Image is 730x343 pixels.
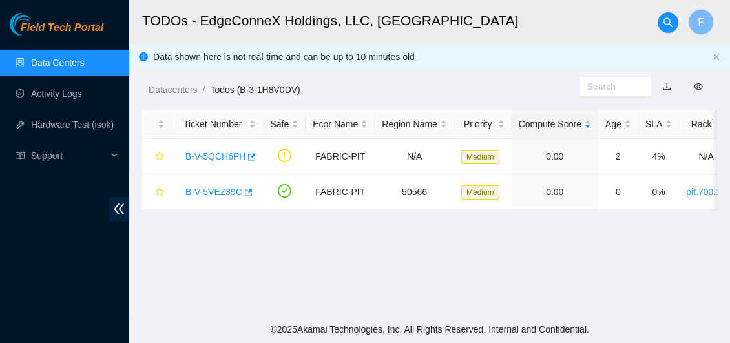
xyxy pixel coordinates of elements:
td: 2 [598,139,638,174]
a: Data Centers [31,57,84,68]
span: Support [31,143,107,169]
button: star [149,146,165,167]
span: star [155,187,164,198]
td: FABRIC-PIT [306,174,375,210]
a: Activity Logs [31,88,82,99]
span: star [155,152,164,162]
span: double-left [109,197,129,221]
span: F [698,14,704,30]
span: read [16,151,25,160]
footer: © 2025 Akamai Technologies, Inc. All Rights Reserved. Internal and Confidential. [129,316,730,343]
a: Datacenters [149,85,197,95]
td: 4% [638,139,679,174]
td: 0 [598,174,638,210]
button: download [652,76,681,97]
button: star [149,182,165,202]
td: N/A [375,139,454,174]
span: / [202,85,205,95]
span: eye [694,82,703,91]
button: close [713,53,720,61]
td: 0.00 [512,174,598,210]
span: search [658,17,678,28]
td: FABRIC-PIT [306,139,375,174]
a: B-V-5VEZ39C [185,187,242,197]
a: Akamai TechnologiesField Tech Portal [10,23,103,40]
a: Hardware Test (isok) [31,120,114,130]
td: 0.00 [512,139,598,174]
input: Search [587,79,634,94]
a: Todos (B-3-1H8V0DV) [210,85,300,95]
span: Field Tech Portal [21,22,103,34]
span: check-circle [278,184,291,198]
img: Akamai Technologies [10,13,65,36]
button: search [658,12,678,33]
a: B-V-5QCH6PH [185,151,245,161]
button: F [688,9,714,35]
span: Medium [461,185,499,200]
td: 50566 [375,174,454,210]
td: 0% [638,174,679,210]
span: Medium [461,150,499,164]
span: exclamation-circle [278,149,291,162]
a: pit.700.16 [686,187,726,197]
a: download [662,81,671,92]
